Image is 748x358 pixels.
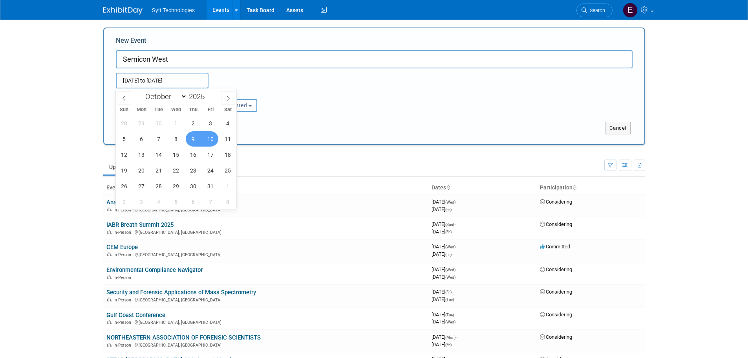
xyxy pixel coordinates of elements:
span: In-Person [113,230,134,235]
span: Sun [116,107,133,112]
div: [GEOGRAPHIC_DATA], [GEOGRAPHIC_DATA] [106,251,425,257]
span: (Fri) [445,207,452,212]
img: ExhibitDay [103,7,143,15]
span: [DATE] [432,199,458,205]
img: In-Person Event [107,297,112,301]
span: October 17, 2025 [203,147,218,162]
th: Event [103,181,428,195]
span: Committed [540,244,570,250]
img: In-Person Event [107,207,112,211]
span: Considering [540,199,572,205]
span: September 28, 2025 [117,116,132,131]
span: October 10, 2025 [203,131,218,147]
div: [GEOGRAPHIC_DATA], [GEOGRAPHIC_DATA] [106,296,425,303]
a: Sort by Participation Type [572,184,576,191]
span: - [457,334,458,340]
span: October 5, 2025 [117,131,132,147]
span: [DATE] [432,251,452,257]
span: October 23, 2025 [186,163,201,178]
img: In-Person Event [107,320,112,324]
span: In-Person [113,343,134,348]
span: [DATE] [432,266,458,272]
span: November 4, 2025 [151,194,166,209]
span: October 1, 2025 [168,116,184,131]
img: In-Person Event [107,252,112,256]
span: Sat [219,107,236,112]
span: (Wed) [445,320,455,324]
select: Month [142,92,187,101]
span: [DATE] [432,334,458,340]
span: [DATE] [432,289,454,295]
span: - [455,312,456,318]
input: Name of Trade Show / Conference [116,50,633,68]
span: (Wed) [445,268,455,272]
span: [DATE] [432,206,452,212]
span: October 19, 2025 [117,163,132,178]
a: Sort by Start Date [446,184,450,191]
div: [GEOGRAPHIC_DATA], [GEOGRAPHIC_DATA] [106,229,425,235]
span: Syft Technologies [152,7,195,13]
span: In-Person [113,297,134,303]
span: Search [587,7,605,13]
span: October 26, 2025 [117,178,132,194]
span: In-Person [113,252,134,257]
span: September 30, 2025 [151,116,166,131]
span: November 7, 2025 [203,194,218,209]
span: [DATE] [432,312,456,318]
span: Thu [185,107,202,112]
span: [DATE] [432,341,452,347]
span: (Tue) [445,313,454,317]
span: Considering [540,334,572,340]
span: October 29, 2025 [168,178,184,194]
span: October 11, 2025 [220,131,236,147]
span: October 2, 2025 [186,116,201,131]
span: September 29, 2025 [134,116,149,131]
span: (Fri) [445,230,452,234]
span: In-Person [113,207,134,213]
div: Attendance / Format: [116,88,192,99]
span: November 5, 2025 [168,194,184,209]
span: October 30, 2025 [186,178,201,194]
a: Search [576,4,613,17]
span: October 28, 2025 [151,178,166,194]
span: Fri [202,107,219,112]
div: [GEOGRAPHIC_DATA], [GEOGRAPHIC_DATA] [106,206,425,213]
input: Start Date - End Date [116,73,208,88]
span: (Wed) [445,275,455,279]
span: [DATE] [432,229,452,235]
span: October 25, 2025 [220,163,236,178]
span: - [453,289,454,295]
span: October 20, 2025 [134,163,149,178]
span: (Fri) [445,290,452,294]
span: Considering [540,289,572,295]
span: (Fri) [445,252,452,257]
span: October 7, 2025 [151,131,166,147]
img: In-Person Event [107,343,112,347]
span: October 9, 2025 [186,131,201,147]
span: - [455,221,456,227]
span: October 13, 2025 [134,147,149,162]
button: Cancel [605,122,631,134]
span: November 2, 2025 [117,194,132,209]
span: In-Person [113,275,134,280]
span: [DATE] [432,296,454,302]
a: Security and Forensic Applications of Mass Spectrometry [106,289,256,296]
span: November 1, 2025 [220,178,236,194]
span: Considering [540,312,572,318]
span: - [457,266,458,272]
span: In-Person [113,320,134,325]
a: Environmental Compliance Navigator [106,266,203,274]
span: November 6, 2025 [186,194,201,209]
span: (Tue) [445,297,454,302]
div: [GEOGRAPHIC_DATA], [GEOGRAPHIC_DATA] [106,341,425,348]
div: Participation: [204,88,280,99]
span: October 18, 2025 [220,147,236,162]
th: Dates [428,181,537,195]
span: October 16, 2025 [186,147,201,162]
a: CEM Europe [106,244,138,251]
span: (Sun) [445,222,454,227]
img: In-Person Event [107,230,112,234]
span: Considering [540,221,572,227]
span: October 15, 2025 [168,147,184,162]
img: Emma Chachere [623,3,638,18]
